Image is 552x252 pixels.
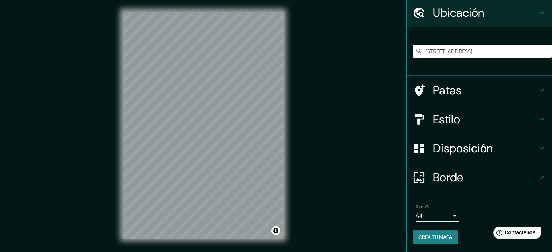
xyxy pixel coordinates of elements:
[413,230,458,244] button: Crea tu mapa
[416,210,459,222] div: A4
[433,141,493,156] font: Disposición
[433,170,463,185] font: Borde
[433,83,462,98] font: Patas
[407,134,552,163] div: Disposición
[271,226,280,235] button: Activar o desactivar atribución
[418,234,452,240] font: Crea tu mapa
[416,204,430,210] font: Tamaño
[487,224,544,244] iframe: Lanzador de widgets de ayuda
[123,12,284,239] canvas: Mapa
[433,5,484,20] font: Ubicación
[407,76,552,105] div: Patas
[416,212,423,219] font: A4
[433,112,460,127] font: Estilo
[407,105,552,134] div: Estilo
[413,45,552,58] input: Elige tu ciudad o zona
[407,163,552,192] div: Borde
